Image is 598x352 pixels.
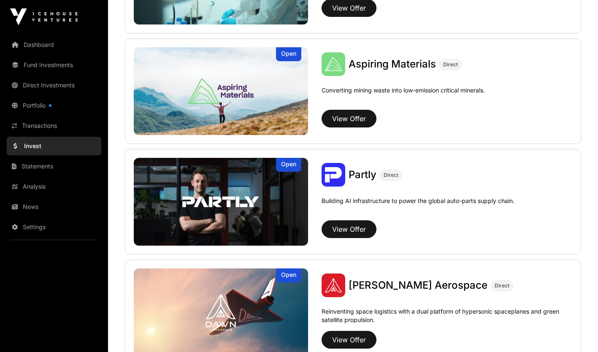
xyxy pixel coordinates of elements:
span: Aspiring Materials [349,58,436,70]
a: Dashboard [7,35,101,54]
span: Direct [384,172,398,179]
p: Converting mining waste into low-emission critical minerals. [322,86,485,106]
a: Aspiring MaterialsOpen [134,47,308,135]
a: Statements [7,157,101,176]
a: Invest [7,137,101,155]
p: Reinventing space logistics with a dual platform of hypersonic spaceplanes and green satellite pr... [322,307,572,328]
img: Aspiring Materials [134,47,308,135]
span: [PERSON_NAME] Aerospace [349,279,487,291]
a: Portfolio [7,96,101,115]
button: View Offer [322,220,376,238]
a: Fund Investments [7,56,101,74]
p: Building AI infrastructure to power the global auto-parts supply chain. [322,197,514,217]
span: Direct [495,282,509,289]
img: Icehouse Ventures Logo [10,8,78,25]
div: Open [276,268,301,282]
iframe: Chat Widget [556,311,598,352]
a: Settings [7,218,101,236]
a: Transactions [7,116,101,135]
span: Direct [443,61,458,68]
a: PartlyOpen [134,158,308,246]
div: Open [276,158,301,172]
a: [PERSON_NAME] Aerospace [349,279,487,292]
div: Open [276,47,301,61]
a: News [7,198,101,216]
button: View Offer [322,110,376,127]
img: Partly [322,163,345,187]
a: Partly [349,168,376,181]
img: Aspiring Materials [322,52,345,76]
a: Analysis [7,177,101,196]
a: Direct Investments [7,76,101,95]
a: Aspiring Materials [349,57,436,71]
button: View Offer [322,331,376,349]
img: Partly [134,158,308,246]
img: Dawn Aerospace [322,273,345,297]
